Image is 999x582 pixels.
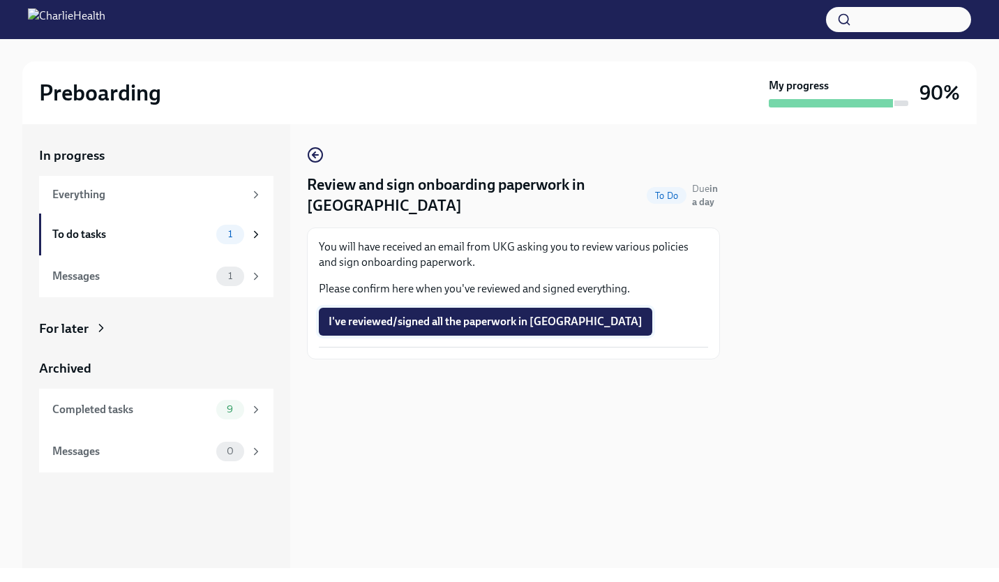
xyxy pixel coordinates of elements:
p: You will have received an email from UKG asking you to review various policies and sign onboardin... [319,239,708,270]
h2: Preboarding [39,79,161,107]
span: I've reviewed/signed all the paperwork in [GEOGRAPHIC_DATA] [329,315,643,329]
strong: in a day [692,183,718,208]
img: CharlieHealth [28,8,105,31]
a: Everything [39,176,273,214]
span: 1 [220,271,241,281]
div: To do tasks [52,227,211,242]
div: Messages [52,444,211,459]
div: For later [39,320,89,338]
h4: Review and sign onboarding paperwork in [GEOGRAPHIC_DATA] [307,174,641,216]
span: To Do [647,191,686,201]
a: Messages0 [39,431,273,472]
span: 1 [220,229,241,239]
span: 0 [218,446,242,456]
a: Archived [39,359,273,378]
div: Everything [52,187,244,202]
p: Please confirm here when you've reviewed and signed everything. [319,281,708,297]
h3: 90% [919,80,960,105]
a: Messages1 [39,255,273,297]
a: Completed tasks9 [39,389,273,431]
div: Messages [52,269,211,284]
span: Due [692,183,718,208]
strong: My progress [769,78,829,94]
span: 9 [218,404,241,415]
a: To do tasks1 [39,214,273,255]
div: Completed tasks [52,402,211,417]
a: In progress [39,147,273,165]
a: For later [39,320,273,338]
button: I've reviewed/signed all the paperwork in [GEOGRAPHIC_DATA] [319,308,652,336]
